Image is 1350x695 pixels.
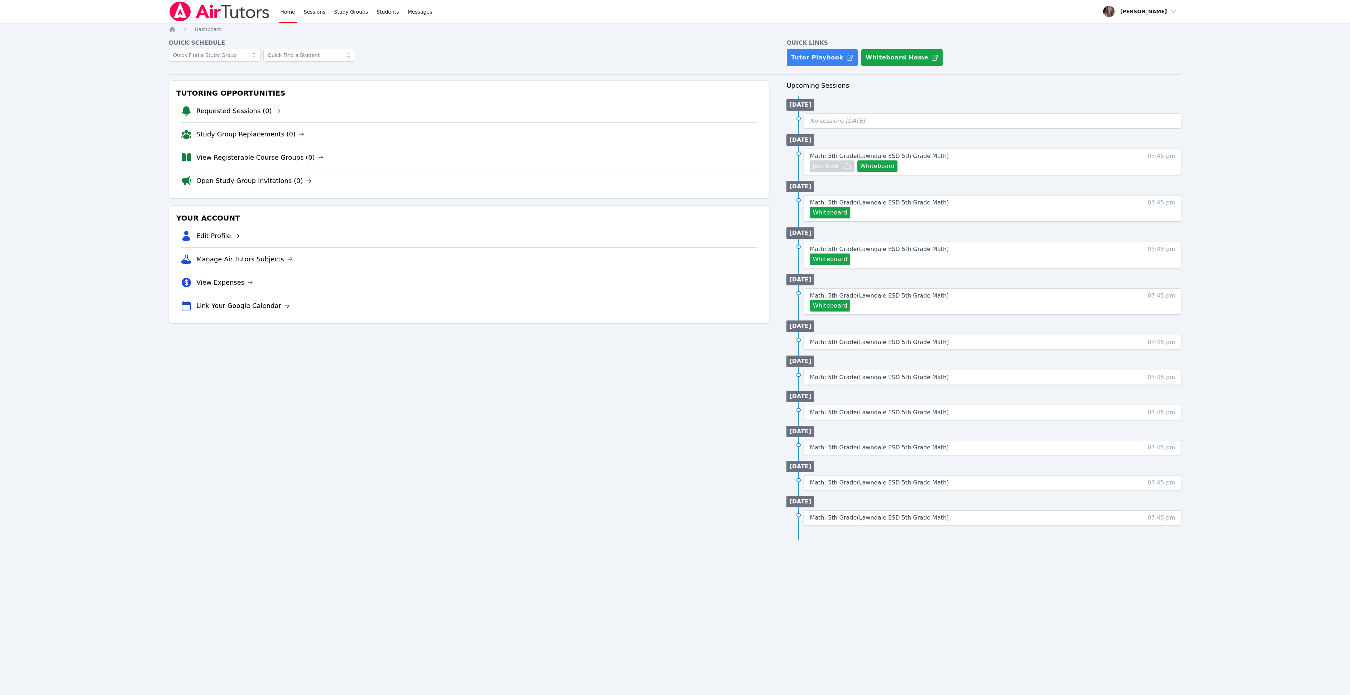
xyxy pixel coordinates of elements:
a: Manage Air Tutors Subjects [196,254,293,264]
a: Edit Profile [196,231,240,241]
span: Math: 5th Grade ( Lawndale ESD 5th Grade Math ) [810,409,949,416]
span: No sessions [DATE] [810,117,865,124]
h4: Quick Schedule [169,39,769,47]
li: [DATE] [786,181,814,192]
a: Math: 5th Grade(Lawndale ESD 5th Grade Math) [810,478,949,487]
button: Whiteboard [810,207,850,218]
span: 07:45 pm [1148,373,1175,382]
a: Math: 5th Grade(Lawndale ESD 5th Grade Math) [810,291,949,300]
span: 07:45 pm [1148,513,1175,522]
span: 07:45 pm [1148,198,1175,218]
h3: Your Account [175,212,763,225]
span: Join Now [813,162,838,170]
a: Math: 5th Grade(Lawndale ESD 5th Grade Math) [810,443,949,452]
a: Link Your Google Calendar [196,301,290,311]
a: Math: 5th Grade(Lawndale ESD 5th Grade Math) [810,408,949,417]
button: Whiteboard [810,300,850,312]
h3: Upcoming Sessions [786,81,1181,91]
li: [DATE] [786,391,814,402]
input: Quick Find a Student [263,49,355,62]
span: Math: 5th Grade ( Lawndale ESD 5th Grade Math ) [810,339,949,346]
a: Math: 5th Grade(Lawndale ESD 5th Grade Math) [810,245,949,254]
li: [DATE] [786,356,814,367]
span: Math: 5th Grade ( Lawndale ESD 5th Grade Math ) [810,246,949,252]
a: Dashboard [195,26,222,33]
li: [DATE] [786,320,814,332]
span: 07:45 pm [1148,152,1175,172]
span: 07:45 pm [1148,443,1175,452]
button: Whiteboard Home [861,49,943,67]
li: [DATE] [786,274,814,285]
input: Quick Find a Study Group [169,49,260,62]
a: Math: 5th Grade(Lawndale ESD 5th Grade Math) [810,198,949,207]
button: Join Now [810,160,854,172]
span: Math: 5th Grade ( Lawndale ESD 5th Grade Math ) [810,374,949,381]
li: [DATE] [786,99,814,111]
span: Messages [408,8,432,15]
span: 07:45 pm [1148,245,1175,265]
span: Math: 5th Grade ( Lawndale ESD 5th Grade Math ) [810,444,949,451]
a: Open Study Group Invitations (0) [196,176,312,186]
span: Dashboard [195,26,222,32]
span: Math: 5th Grade ( Lawndale ESD 5th Grade Math ) [810,199,949,206]
button: Whiteboard [810,254,850,265]
h4: Quick Links [786,39,1181,47]
img: Air Tutors [169,1,270,21]
span: 07:45 pm [1148,338,1175,347]
a: View Registerable Course Groups (0) [196,153,324,163]
a: Math: 5th Grade(Lawndale ESD 5th Grade Math) [810,513,949,522]
span: Math: 5th Grade ( Lawndale ESD 5th Grade Math ) [810,153,949,159]
a: Study Group Replacements (0) [196,129,304,139]
li: [DATE] [786,134,814,146]
li: [DATE] [786,461,814,472]
nav: Breadcrumb [169,26,1181,33]
a: Math: 5th Grade(Lawndale ESD 5th Grade Math) [810,373,949,382]
span: Math: 5th Grade ( Lawndale ESD 5th Grade Math ) [810,292,949,299]
span: 07:45 pm [1148,408,1175,417]
a: View Expenses [196,277,253,288]
a: Tutor Playbook [786,49,858,67]
span: Math: 5th Grade ( Lawndale ESD 5th Grade Math ) [810,479,949,486]
h3: Tutoring Opportunities [175,87,763,100]
span: Math: 5th Grade ( Lawndale ESD 5th Grade Math ) [810,514,949,521]
button: Whiteboard [857,160,898,172]
li: [DATE] [786,496,814,507]
a: Requested Sessions (0) [196,106,281,116]
a: Math: 5th Grade(Lawndale ESD 5th Grade Math) [810,338,949,347]
span: 07:45 pm [1148,291,1175,312]
a: Math: 5th Grade(Lawndale ESD 5th Grade Math) [810,152,949,160]
li: [DATE] [786,426,814,437]
li: [DATE] [786,227,814,239]
span: 07:45 pm [1148,478,1175,487]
